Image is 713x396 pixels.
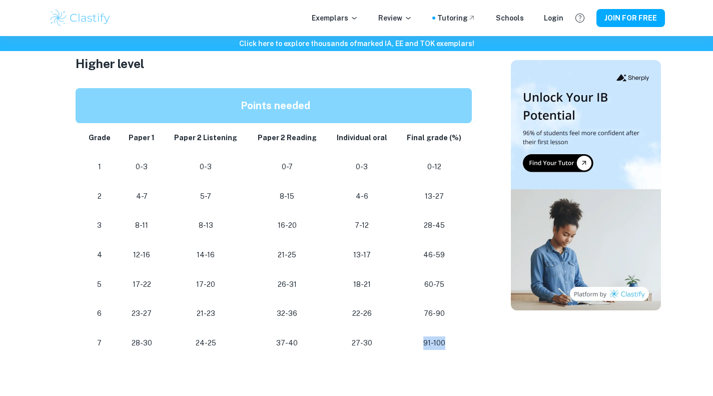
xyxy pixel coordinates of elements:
p: 26-31 [256,278,319,291]
strong: Paper 1 [129,134,155,142]
p: 13-17 [335,248,389,262]
p: 0-3 [128,160,156,174]
img: Thumbnail [511,60,661,310]
p: 0-3 [335,160,389,174]
p: 16-20 [256,219,319,232]
p: 60-75 [405,278,463,291]
strong: Final grade (%) [407,134,461,142]
p: 4-7 [128,190,156,203]
p: 46-59 [405,248,463,262]
p: Exemplars [312,13,358,24]
button: JOIN FOR FREE [596,9,665,27]
p: 27-30 [335,336,389,350]
p: 0-3 [172,160,240,174]
p: 18-21 [335,278,389,291]
p: 12-16 [128,248,156,262]
p: 24-25 [172,336,240,350]
p: 1 [88,160,112,174]
p: 17-20 [172,278,240,291]
a: Schools [496,13,524,24]
p: 37-40 [256,336,319,350]
p: Review [378,13,412,24]
p: 14-16 [172,248,240,262]
p: 21-25 [256,248,319,262]
p: 4 [88,248,112,262]
p: 21-23 [172,307,240,320]
p: 8-11 [128,219,156,232]
p: 91-100 [405,336,463,350]
p: 3 [88,219,112,232]
h3: Higher level [76,55,476,73]
p: 28-45 [405,219,463,232]
p: 23-27 [128,307,156,320]
p: 7-12 [335,219,389,232]
strong: Points needed [241,100,310,112]
button: Help and Feedback [571,10,588,27]
p: 32-36 [256,307,319,320]
img: Clastify logo [49,8,112,28]
p: 0-7 [256,160,319,174]
a: Login [544,13,563,24]
p: 76-90 [405,307,463,320]
strong: Individual oral [337,134,387,142]
h6: Click here to explore thousands of marked IA, EE and TOK exemplars ! [2,38,711,49]
p: 5-7 [172,190,240,203]
strong: Paper 2 Listening [174,134,237,142]
p: 8-15 [256,190,319,203]
p: 28-30 [128,336,156,350]
p: 8-13 [172,219,240,232]
p: 7 [88,336,112,350]
p: 2 [88,190,112,203]
p: 6 [88,307,112,320]
a: Tutoring [437,13,476,24]
strong: Paper 2 Reading [258,134,317,142]
p: 13-27 [405,190,463,203]
p: 5 [88,278,112,291]
strong: Grade [89,134,111,142]
p: 17-22 [128,278,156,291]
p: 0-12 [405,160,463,174]
p: 4-6 [335,190,389,203]
p: 22-26 [335,307,389,320]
